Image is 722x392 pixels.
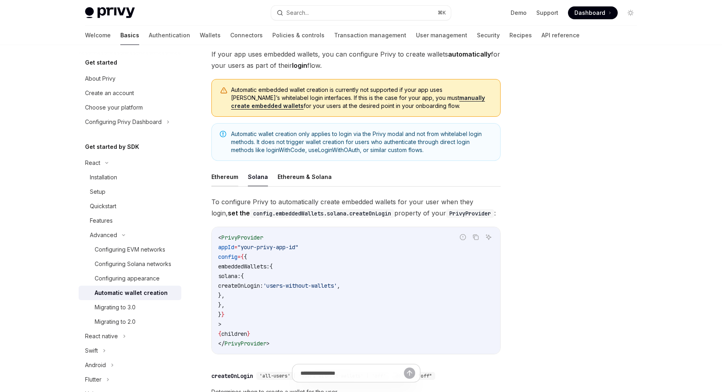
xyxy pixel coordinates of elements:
div: Setup [90,187,105,197]
a: Configuring Solana networks [79,257,181,271]
div: Automatic wallet creation [95,288,168,298]
a: Transaction management [334,26,406,45]
span: { [270,263,273,270]
span: } [247,330,250,337]
div: Configuring appearance [95,274,160,283]
code: PrivyProvider [446,209,494,218]
span: Automatic wallet creation only applies to login via the Privy modal and not from whitelabel login... [231,130,492,154]
span: Automatic embedded wallet creation is currently not supported if your app uses [PERSON_NAME]’s wh... [231,86,492,110]
a: Installation [79,170,181,185]
div: About Privy [85,74,116,83]
span: } [218,311,221,318]
h5: Get started [85,58,117,67]
a: Migrating to 2.0 [79,315,181,329]
span: embeddedWallets: [218,263,270,270]
span: > [218,321,221,328]
a: Security [477,26,500,45]
a: Create an account [79,86,181,100]
div: Installation [90,173,117,182]
a: Welcome [85,26,111,45]
div: Configuring Privy Dashboard [85,117,162,127]
div: Swift [85,346,98,355]
a: User management [416,26,467,45]
span: PrivyProvider [225,340,266,347]
span: { [244,253,247,260]
div: Features [90,216,113,225]
a: Features [79,213,181,228]
span: ⌘ K [438,10,446,16]
div: Migrating to 3.0 [95,303,136,312]
a: Wallets [200,26,221,45]
div: Configuring Solana networks [95,259,171,269]
div: React native [85,331,118,341]
a: Policies & controls [272,26,324,45]
a: Recipes [509,26,532,45]
a: Migrating to 3.0 [79,300,181,315]
span: createOnLogin: [218,282,263,289]
div: Advanced [90,230,117,240]
button: Solana [248,167,268,186]
a: Setup [79,185,181,199]
svg: Warning [220,87,228,95]
span: } [221,311,225,318]
a: Demo [511,9,527,17]
span: < [218,234,221,241]
button: Ethereum & Solana [278,167,332,186]
span: solana: [218,272,241,280]
div: Choose your platform [85,103,143,112]
a: Basics [120,26,139,45]
span: { [241,272,244,280]
button: Copy the contents from the code block [471,232,481,242]
span: children [221,330,247,337]
span: = [234,244,237,251]
button: Toggle dark mode [624,6,637,19]
strong: automatically [448,50,491,58]
div: Search... [286,8,309,18]
div: Android [85,360,106,370]
button: Search...⌘K [271,6,451,20]
button: Report incorrect code [458,232,468,242]
span: > [266,340,270,347]
span: , [337,282,340,289]
strong: set the [228,209,394,217]
h5: Get started by SDK [85,142,139,152]
div: Configuring EVM networks [95,245,165,254]
a: Quickstart [79,199,181,213]
a: Dashboard [568,6,618,19]
a: Configuring appearance [79,271,181,286]
span: = [237,253,241,260]
span: { [241,253,244,260]
a: Choose your platform [79,100,181,115]
span: To configure Privy to automatically create embedded wallets for your user when they login, proper... [211,196,501,219]
span: { [218,330,221,337]
code: config.embeddedWallets.solana.createOnLogin [250,209,394,218]
a: About Privy [79,71,181,86]
div: Create an account [85,88,134,98]
button: Ask AI [483,232,494,242]
a: Support [536,9,558,17]
img: light logo [85,7,135,18]
span: 'users-without-wallets' [263,282,337,289]
svg: Note [220,131,226,137]
span: </ [218,340,225,347]
span: Dashboard [574,9,605,17]
span: PrivyProvider [221,234,263,241]
div: Flutter [85,375,101,384]
strong: login [292,61,307,69]
a: API reference [541,26,580,45]
button: Send message [404,368,415,379]
a: Configuring EVM networks [79,242,181,257]
span: If your app uses embedded wallets, you can configure Privy to create wallets for your users as pa... [211,49,501,71]
span: config [218,253,237,260]
a: Authentication [149,26,190,45]
span: "your-privy-app-id" [237,244,298,251]
div: Quickstart [90,201,116,211]
div: React [85,158,100,168]
span: }, [218,301,225,309]
span: appId [218,244,234,251]
button: Ethereum [211,167,238,186]
a: Connectors [230,26,263,45]
span: }, [218,292,225,299]
a: Automatic wallet creation [79,286,181,300]
div: Migrating to 2.0 [95,317,136,327]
